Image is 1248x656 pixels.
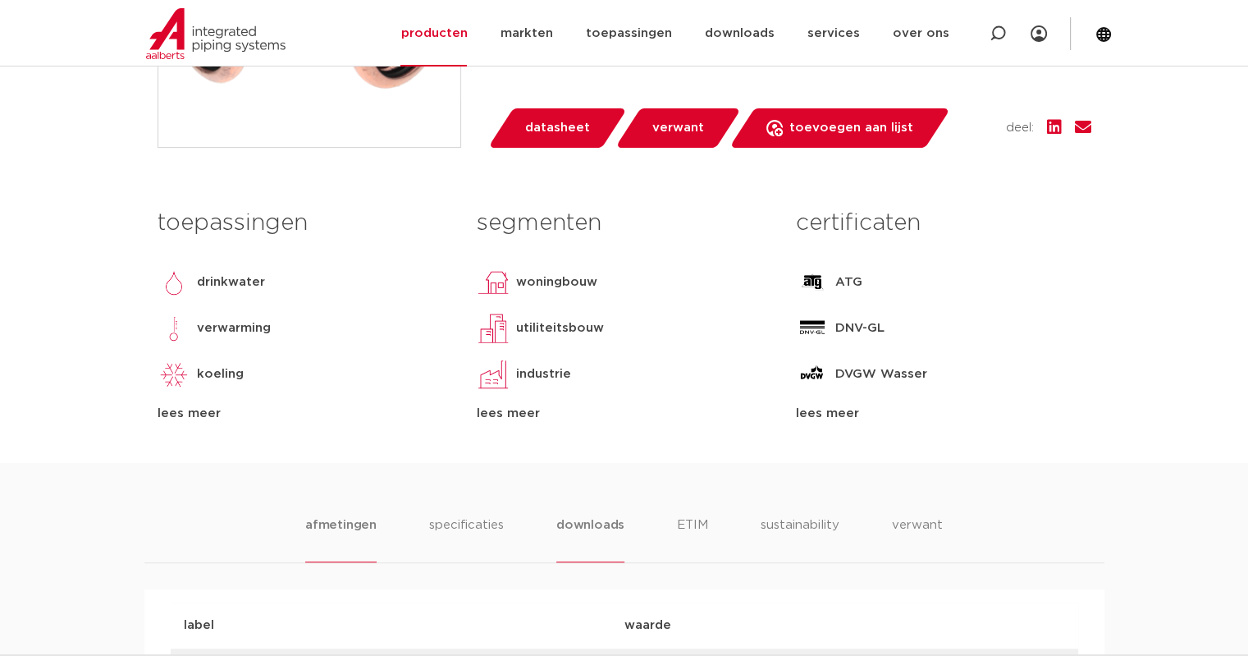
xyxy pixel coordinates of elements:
img: woningbouw [477,266,510,299]
div: lees meer [796,404,1090,424]
p: DNV-GL [835,319,885,338]
h3: certificaten [796,207,1090,240]
p: koeling [197,365,244,384]
img: verwarming [158,312,190,345]
p: verwarming [197,319,271,338]
p: drinkwater [197,273,265,292]
p: utiliteitsbouw [516,319,604,338]
p: woningbouw [516,273,597,292]
p: industrie [516,365,571,384]
img: DNV-GL [796,312,829,345]
img: koeling [158,358,190,391]
li: specificaties [429,516,504,562]
h3: toepassingen [158,207,452,240]
div: lees meer [477,404,771,424]
li: verwant [892,516,943,562]
span: toevoegen aan lijst [789,115,913,141]
li: sustainability [761,516,839,562]
p: ATG [835,273,862,292]
h3: segmenten [477,207,771,240]
li: afmetingen [305,516,377,562]
span: verwant [652,115,704,141]
p: label [184,616,624,635]
img: utiliteitsbouw [477,312,510,345]
a: datasheet [487,108,627,148]
a: verwant [615,108,741,148]
img: DVGW Wasser [796,358,829,391]
p: DVGW Wasser [835,365,927,384]
span: datasheet [525,115,590,141]
p: waarde [624,616,1065,635]
div: lees meer [158,404,452,424]
img: drinkwater [158,266,190,299]
li: ETIM [677,516,708,562]
li: downloads [556,516,624,562]
img: ATG [796,266,829,299]
span: deel: [1006,118,1034,138]
img: industrie [477,358,510,391]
